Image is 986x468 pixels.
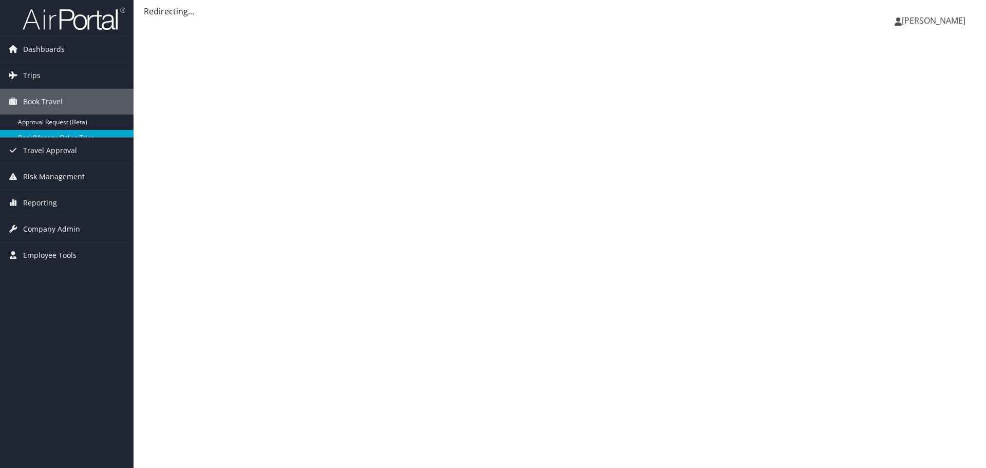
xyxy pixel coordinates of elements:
[23,216,80,242] span: Company Admin
[23,190,57,216] span: Reporting
[895,5,976,36] a: [PERSON_NAME]
[23,242,77,268] span: Employee Tools
[902,15,965,26] span: [PERSON_NAME]
[23,63,41,88] span: Trips
[23,89,63,115] span: Book Travel
[23,7,125,31] img: airportal-logo.png
[144,5,976,17] div: Redirecting...
[23,138,77,163] span: Travel Approval
[23,36,65,62] span: Dashboards
[23,164,85,190] span: Risk Management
